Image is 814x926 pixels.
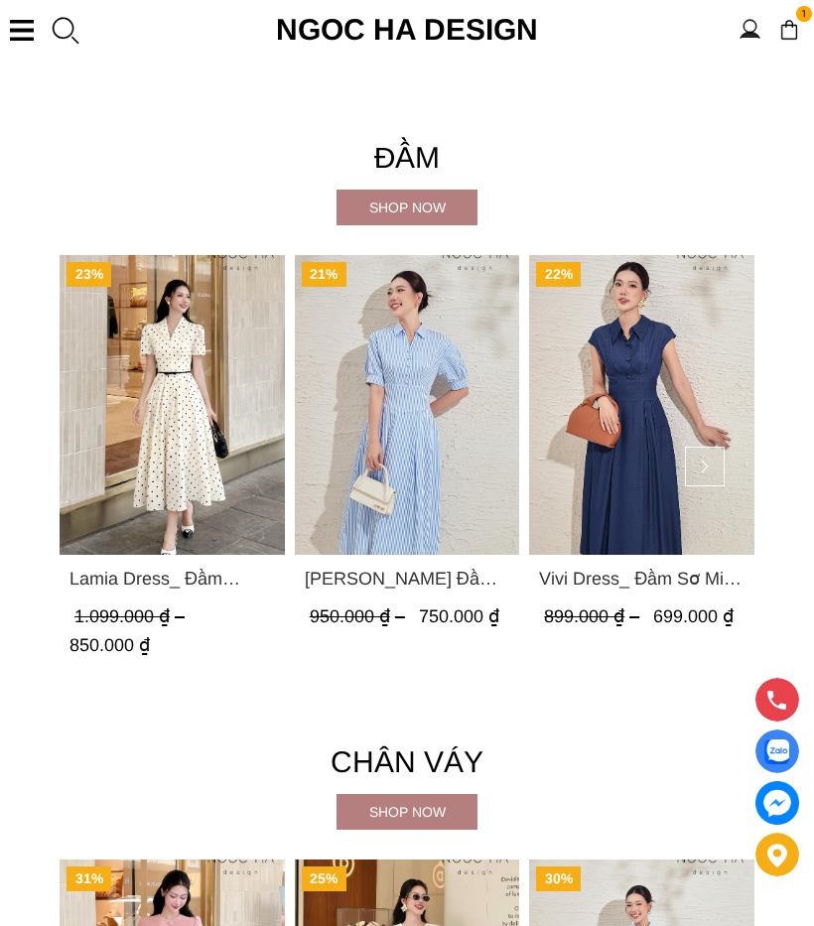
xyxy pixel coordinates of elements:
[764,739,789,764] img: Display image
[544,606,644,626] span: 899.000 ₫
[539,565,745,593] a: Link to Vivi Dress_ Đầm Sơ Mi Rớt Vai Bò Lụa Màu Xanh D1000
[310,606,410,626] span: 950.000 ₫
[337,794,477,830] a: Shop now
[295,255,520,555] a: Product image - Valerie Dress_ Đầm Sơ Mi Kẻ Sọc Xanh D1001
[539,565,745,593] span: Vivi Dress_ Đầm Sơ Mi Rớt Vai Bò Lụa Màu Xanh D1000
[755,781,799,825] a: messenger
[337,801,477,823] div: Shop now
[60,134,754,182] h4: Đầm
[60,738,754,786] h4: Chân váy
[258,6,556,54] a: Ngoc Ha Design
[419,606,499,626] span: 750.000 ₫
[69,565,275,593] a: Link to Lamia Dress_ Đầm Chấm Bi Cổ Vest Màu Kem D1003
[755,729,799,773] a: Display image
[74,606,190,626] span: 1.099.000 ₫
[69,635,150,655] span: 850.000 ₫
[337,190,477,225] a: Shop now
[529,255,754,555] a: Product image - Vivi Dress_ Đầm Sơ Mi Rớt Vai Bò Lụa Màu Xanh D1000
[60,255,285,555] a: Product image - Lamia Dress_ Đầm Chấm Bi Cổ Vest Màu Kem D1003
[305,565,510,593] a: Link to Valerie Dress_ Đầm Sơ Mi Kẻ Sọc Xanh D1001
[653,606,734,626] span: 699.000 ₫
[69,565,275,593] span: Lamia Dress_ Đầm Chấm Bi Cổ Vest Màu Kem D1003
[796,6,812,22] span: 1
[305,565,510,593] span: [PERSON_NAME] Đầm Sơ Mi Kẻ Sọc Xanh D1001
[337,197,477,218] div: Shop now
[778,19,800,41] img: img-CART-ICON-ksit0nf1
